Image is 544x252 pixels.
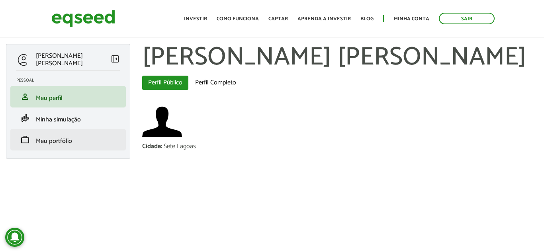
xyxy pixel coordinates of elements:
[217,16,259,21] a: Como funciona
[110,54,120,64] span: left_panel_close
[161,141,162,152] span: :
[164,143,196,150] div: Sete Lagoas
[36,114,81,125] span: Minha simulação
[142,76,188,90] a: Perfil Público
[110,54,120,65] a: Colapsar menu
[16,113,120,123] a: finance_modeMinha simulação
[142,44,538,72] h1: [PERSON_NAME] [PERSON_NAME]
[20,113,30,123] span: finance_mode
[36,136,72,147] span: Meu portfólio
[20,135,30,145] span: work
[184,16,207,21] a: Investir
[142,143,164,150] div: Cidade
[360,16,374,21] a: Blog
[16,78,126,83] h2: Pessoal
[16,135,120,145] a: workMeu portfólio
[51,8,115,29] img: EqSeed
[439,13,495,24] a: Sair
[16,92,120,102] a: personMeu perfil
[36,52,110,67] p: [PERSON_NAME] [PERSON_NAME]
[142,102,182,142] img: Foto de Igor Dornas Botelho
[36,93,63,104] span: Meu perfil
[268,16,288,21] a: Captar
[297,16,351,21] a: Aprenda a investir
[10,86,126,107] li: Meu perfil
[10,107,126,129] li: Minha simulação
[20,92,30,102] span: person
[394,16,429,21] a: Minha conta
[10,129,126,150] li: Meu portfólio
[142,102,182,142] a: Ver perfil do usuário.
[189,76,242,90] a: Perfil Completo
